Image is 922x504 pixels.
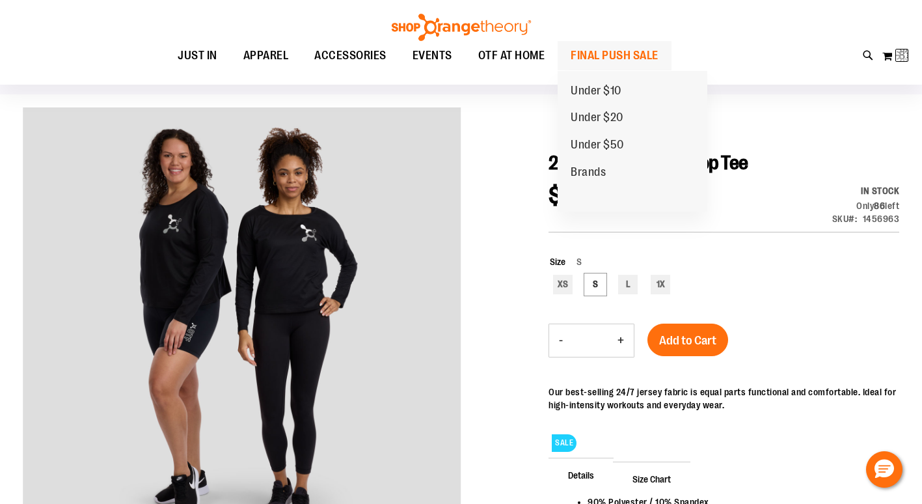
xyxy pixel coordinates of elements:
[659,333,716,348] span: Add to Cart
[549,324,573,357] button: Decrease product quantity
[549,385,899,412] div: Our best-selling 24/7 jersey fabric is equal parts functional and comfortable. Ideal for high-int...
[553,275,573,294] div: XS
[550,257,565,267] span: Size
[558,132,637,159] a: Under $50
[478,41,545,70] span: OTF AT HOME
[549,152,748,174] span: 24/7 Long Sleeve Crop Tee
[651,275,670,294] div: 1X
[573,325,608,356] input: Product quantity
[618,275,638,294] div: L
[301,41,400,71] a: ACCESSORIES
[390,14,533,41] img: Shop Orangetheory
[874,201,885,211] strong: 86
[549,458,614,492] span: Details
[558,71,707,212] ul: FINAL PUSH SALE
[896,48,912,63] img: Loading...
[413,41,452,70] span: EVENTS
[571,138,624,154] span: Under $50
[866,451,902,488] button: Hello, have a question? Let’s chat.
[571,84,621,100] span: Under $10
[571,111,623,127] span: Under $20
[230,41,302,71] a: APPAREL
[882,46,909,66] button: Loading...
[832,214,858,224] strong: SKU
[565,257,582,267] span: S
[863,212,900,225] div: 1456963
[571,165,606,182] span: Brands
[552,434,576,452] span: SALE
[549,182,616,209] span: $13.99
[165,41,230,71] a: JUST IN
[613,462,690,496] span: Size Chart
[178,41,217,70] span: JUST IN
[832,184,900,197] div: Availability
[314,41,386,70] span: ACCESSORIES
[558,104,636,132] a: Under $20
[608,324,634,357] button: Increase product quantity
[558,77,634,105] a: Under $10
[243,41,289,70] span: APPAREL
[647,324,728,356] button: Add to Cart
[558,159,619,186] a: Brands
[558,41,671,70] a: FINAL PUSH SALE
[465,41,558,71] a: OTF AT HOME
[832,199,900,212] div: Qty
[400,41,465,71] a: EVENTS
[586,275,605,294] div: S
[571,41,658,70] span: FINAL PUSH SALE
